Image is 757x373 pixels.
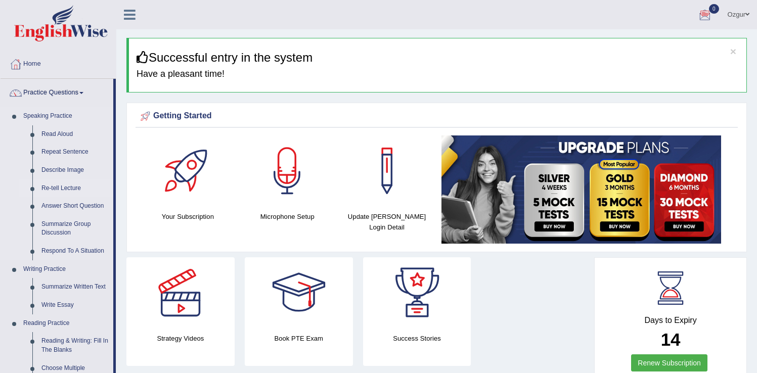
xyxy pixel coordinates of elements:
[631,354,707,371] a: Renew Subscription
[363,333,471,344] h4: Success Stories
[1,79,113,104] a: Practice Questions
[441,135,721,244] img: small5.jpg
[138,109,735,124] div: Getting Started
[243,211,332,222] h4: Microphone Setup
[730,46,736,57] button: ×
[37,332,113,359] a: Reading & Writing: Fill In The Blanks
[143,211,233,222] h4: Your Subscription
[37,143,113,161] a: Repeat Sentence
[709,4,719,14] span: 0
[342,211,432,232] h4: Update [PERSON_NAME] Login Detail
[126,333,235,344] h4: Strategy Videos
[37,197,113,215] a: Answer Short Question
[37,179,113,198] a: Re-tell Lecture
[606,316,735,325] h4: Days to Expiry
[19,314,113,333] a: Reading Practice
[661,330,681,349] b: 14
[37,215,113,242] a: Summarize Group Discussion
[37,278,113,296] a: Summarize Written Text
[37,242,113,260] a: Respond To A Situation
[137,51,739,64] h3: Successful entry in the system
[245,333,353,344] h4: Book PTE Exam
[37,296,113,314] a: Write Essay
[19,260,113,278] a: Writing Practice
[37,125,113,144] a: Read Aloud
[37,161,113,179] a: Describe Image
[19,107,113,125] a: Speaking Practice
[1,50,116,75] a: Home
[137,69,739,79] h4: Have a pleasant time!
